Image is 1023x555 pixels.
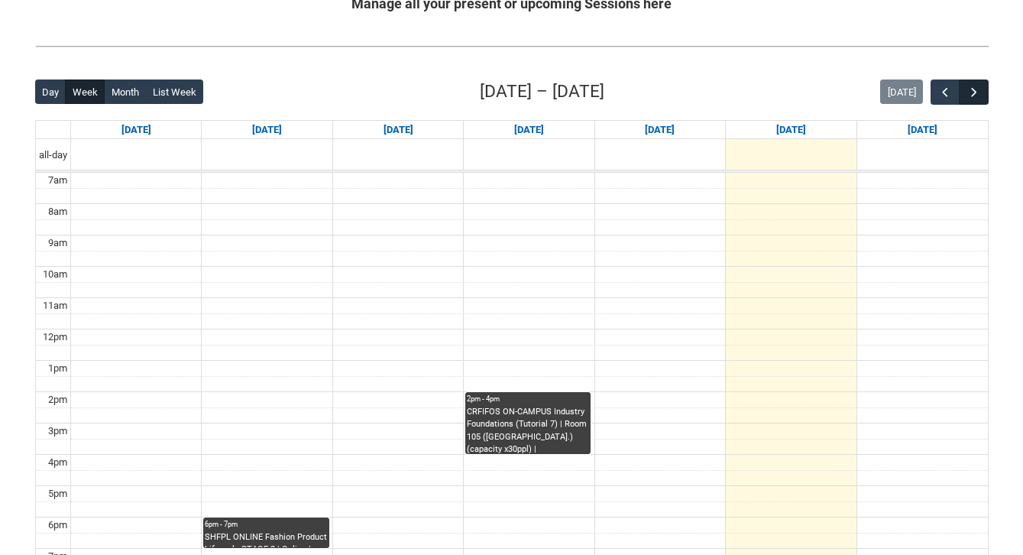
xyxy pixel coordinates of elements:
[40,298,70,313] div: 11am
[65,80,105,104] button: Week
[35,80,66,104] button: Day
[40,329,70,345] div: 12pm
[905,121,940,139] a: Go to August 16, 2025
[480,79,604,105] h2: [DATE] – [DATE]
[45,392,70,407] div: 2pm
[45,424,70,439] div: 3pm
[642,121,678,139] a: Go to August 14, 2025
[40,267,70,282] div: 10am
[880,80,923,104] button: [DATE]
[45,455,70,470] div: 4pm
[380,121,416,139] a: Go to August 12, 2025
[45,235,70,251] div: 9am
[104,80,146,104] button: Month
[511,121,547,139] a: Go to August 13, 2025
[205,519,327,530] div: 6pm - 7pm
[118,121,154,139] a: Go to August 10, 2025
[45,361,70,376] div: 1pm
[467,406,589,454] div: CRFIFOS ON-CAMPUS Industry Foundations (Tutorial 7) | Room 105 ([GEOGRAPHIC_DATA].) (capacity x30...
[959,80,988,105] button: Next Week
[467,394,589,404] div: 2pm - 4pm
[45,204,70,219] div: 8am
[249,121,285,139] a: Go to August 11, 2025
[931,80,960,105] button: Previous Week
[45,486,70,501] div: 5pm
[773,121,809,139] a: Go to August 15, 2025
[36,148,70,163] span: all-day
[45,518,70,533] div: 6pm
[205,531,327,548] div: SHFPL ONLINE Fashion Product Lifecycle STAGE 2 | Online | [PERSON_NAME]
[145,80,203,104] button: List Week
[45,173,70,188] div: 7am
[35,38,989,54] img: REDU_GREY_LINE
